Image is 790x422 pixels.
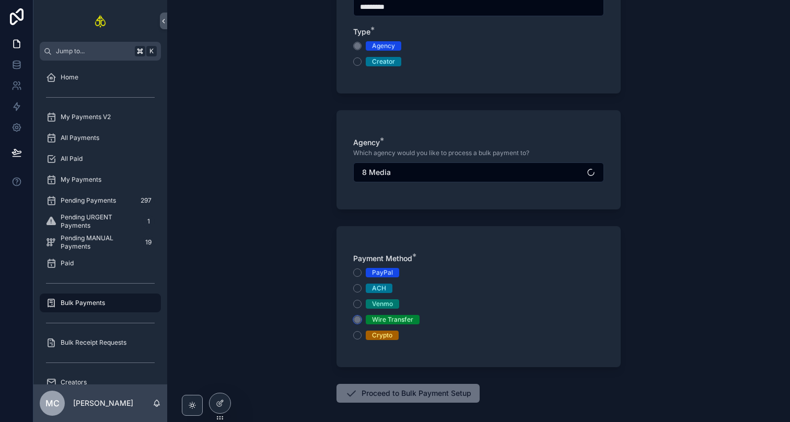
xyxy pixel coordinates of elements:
[40,373,161,392] a: Creators
[40,212,161,231] a: Pending URGENT Payments1
[61,213,138,230] span: Pending URGENT Payments
[61,234,138,251] span: Pending MANUAL Payments
[40,128,161,147] a: All Payments
[353,254,412,263] span: Payment Method
[353,162,604,182] button: Select Button
[336,384,480,403] button: Proceed to Bulk Payment Setup
[61,338,126,347] span: Bulk Receipt Requests
[362,167,391,178] span: 8 Media
[61,134,99,142] span: All Payments
[372,299,393,309] div: Venmo
[40,108,161,126] a: My Payments V2
[372,331,392,340] div: Crypto
[40,191,161,210] a: Pending Payments297
[142,215,155,228] div: 1
[353,27,370,36] span: Type
[372,57,395,66] div: Creator
[56,47,131,55] span: Jump to...
[73,398,133,408] p: [PERSON_NAME]
[61,113,111,121] span: My Payments V2
[61,155,83,163] span: All Paid
[40,42,161,61] button: Jump to...K
[40,149,161,168] a: All Paid
[353,149,529,157] span: Which agency would you like to process a bulk payment to?
[61,73,78,81] span: Home
[353,138,380,147] span: Agency
[372,268,393,277] div: PayPal
[94,13,107,29] img: App logo
[40,254,161,273] a: Paid
[147,47,156,55] span: K
[33,61,167,384] div: scrollable content
[61,259,74,267] span: Paid
[372,41,395,51] div: Agency
[40,294,161,312] a: Bulk Payments
[40,233,161,252] a: Pending MANUAL Payments19
[61,175,101,184] span: My Payments
[372,284,386,293] div: ACH
[137,194,155,207] div: 297
[40,68,161,87] a: Home
[142,236,155,249] div: 19
[61,196,116,205] span: Pending Payments
[61,299,105,307] span: Bulk Payments
[372,315,413,324] div: Wire Transfer
[61,378,87,386] span: Creators
[40,333,161,352] a: Bulk Receipt Requests
[40,170,161,189] a: My Payments
[45,397,60,409] span: MC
